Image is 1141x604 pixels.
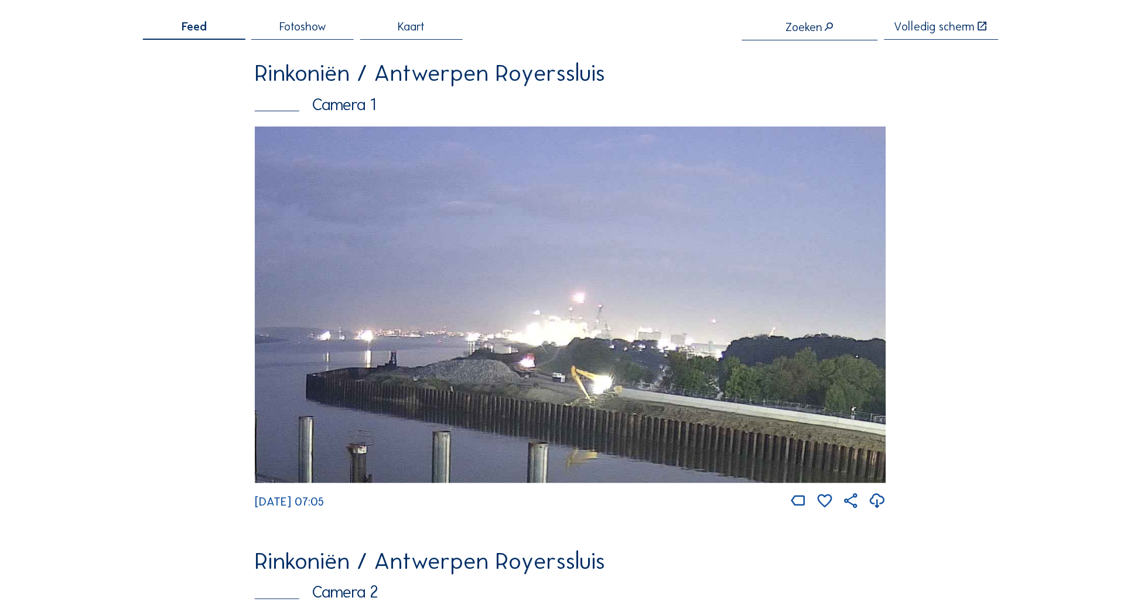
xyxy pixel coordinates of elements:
[894,21,975,32] div: Volledig scherm
[398,21,425,32] span: Kaart
[255,550,886,573] div: Rinkoniën / Antwerpen Royerssluis
[255,494,324,509] span: [DATE] 07:05
[255,62,886,85] div: Rinkoniën / Antwerpen Royerssluis
[255,584,886,600] div: Camera 2
[279,21,326,32] span: Fotoshow
[255,96,886,112] div: Camera 1
[182,21,207,32] span: Feed
[255,127,886,483] img: Image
